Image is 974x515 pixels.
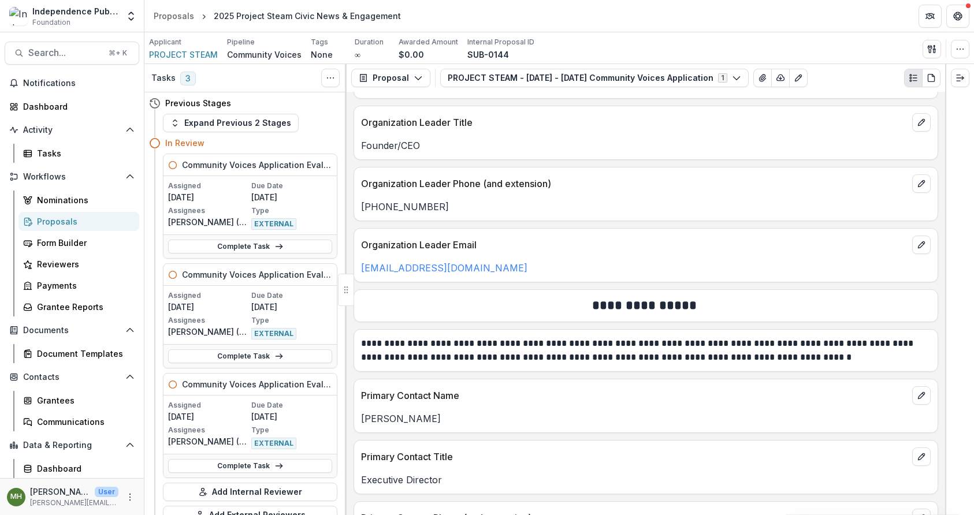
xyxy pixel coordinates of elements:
button: Open entity switcher [123,5,139,28]
a: Tasks [18,144,139,163]
a: Dashboard [5,97,139,116]
h4: In Review [165,137,205,149]
p: Due Date [251,181,332,191]
nav: breadcrumb [149,8,406,24]
button: Notifications [5,74,139,92]
div: Dashboard [37,462,130,475]
button: Add Internal Reviewer [163,483,337,501]
div: Melissa Hamilton [10,493,22,501]
p: [PERSON_NAME][EMAIL_ADDRESS][DOMAIN_NAME] [30,498,118,508]
div: Document Templates [37,348,130,360]
p: Organization Leader Email [361,238,908,252]
p: Community Voices [227,48,302,61]
p: [DATE] [168,301,249,313]
button: Edit as form [789,69,808,87]
p: ∞ [355,48,360,61]
p: Organization Leader Title [361,115,908,129]
h3: Tasks [151,73,176,83]
div: Tasks [37,147,130,159]
a: Complete Task [168,240,332,253]
span: Contacts [23,372,121,382]
p: [DATE] [251,191,332,203]
div: Communications [37,416,130,428]
p: Awarded Amount [399,37,458,47]
p: [DATE] [251,301,332,313]
button: edit [912,174,931,193]
span: EXTERNAL [251,328,296,339]
a: Grantee Reports [18,297,139,316]
button: edit [912,386,931,405]
a: Dashboard [18,459,139,478]
p: [PERSON_NAME] [30,486,90,498]
p: Assignees [168,315,249,326]
p: Assigned [168,400,249,410]
span: PROJECT STEAM [149,48,218,61]
a: Document Templates [18,344,139,363]
p: [DATE] [251,410,332,423]
h5: Community Voices Application Evaluation [182,378,332,390]
p: [PERSON_NAME] ([PERSON_NAME][EMAIL_ADDRESS][DOMAIN_NAME]) [168,435,249,447]
p: Type [251,425,332,435]
p: Founder/CEO [361,139,931,152]
p: Internal Proposal ID [467,37,534,47]
button: edit [912,113,931,132]
span: Search... [28,47,102,58]
h5: Community Voices Application Evaluation [182,268,332,281]
p: [DATE] [168,191,249,203]
p: Assigned [168,181,249,191]
p: Assigned [168,290,249,301]
p: Type [251,315,332,326]
p: Due Date [251,290,332,301]
span: Activity [23,125,121,135]
button: Open Workflows [5,167,139,186]
div: Form Builder [37,237,130,249]
div: Independence Public Media Foundation [32,5,118,17]
button: Get Help [946,5,969,28]
p: Duration [355,37,384,47]
a: Complete Task [168,459,332,473]
p: Due Date [251,400,332,410]
button: PDF view [922,69,940,87]
p: [PERSON_NAME] ([EMAIL_ADDRESS][DOMAIN_NAME]) [168,326,249,338]
span: EXTERNAL [251,218,296,230]
p: $0.00 [399,48,424,61]
p: Primary Contact Title [361,450,908,464]
p: Organization Leader Phone (and extension) [361,177,908,191]
a: Nominations [18,191,139,210]
button: Expand Previous 2 Stages [163,114,299,132]
span: Foundation [32,17,70,28]
a: Payments [18,276,139,295]
h4: Previous Stages [165,97,231,109]
a: Proposals [149,8,199,24]
p: Type [251,206,332,216]
p: SUB-0144 [467,48,509,61]
p: [PERSON_NAME] ([PERSON_NAME][EMAIL_ADDRESS][DOMAIN_NAME]) [168,216,249,228]
button: Search... [5,42,139,65]
span: Notifications [23,79,135,88]
span: Documents [23,326,121,335]
div: Dashboard [23,100,130,113]
div: Proposals [154,10,194,22]
div: Reviewers [37,258,130,270]
button: Plaintext view [904,69,923,87]
div: ⌘ + K [106,47,129,59]
span: Data & Reporting [23,441,121,450]
button: Expand right [951,69,969,87]
div: 2025 Project Steam Civic News & Engagement [214,10,401,22]
button: Partners [919,5,942,28]
button: Open Data & Reporting [5,436,139,454]
a: Complete Task [168,349,332,363]
p: Executive Director [361,473,931,487]
p: Assignees [168,206,249,216]
img: Independence Public Media Foundation [9,7,28,25]
p: Tags [311,37,328,47]
span: Workflows [23,172,121,182]
a: Proposals [18,212,139,231]
a: Grantees [18,391,139,410]
p: [DATE] [168,410,249,423]
a: Reviewers [18,255,139,274]
a: Form Builder [18,233,139,252]
p: Applicant [149,37,181,47]
button: PROJECT STEAM - [DATE] - [DATE] Community Voices Application1 [440,69,749,87]
button: View Attached Files [753,69,772,87]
